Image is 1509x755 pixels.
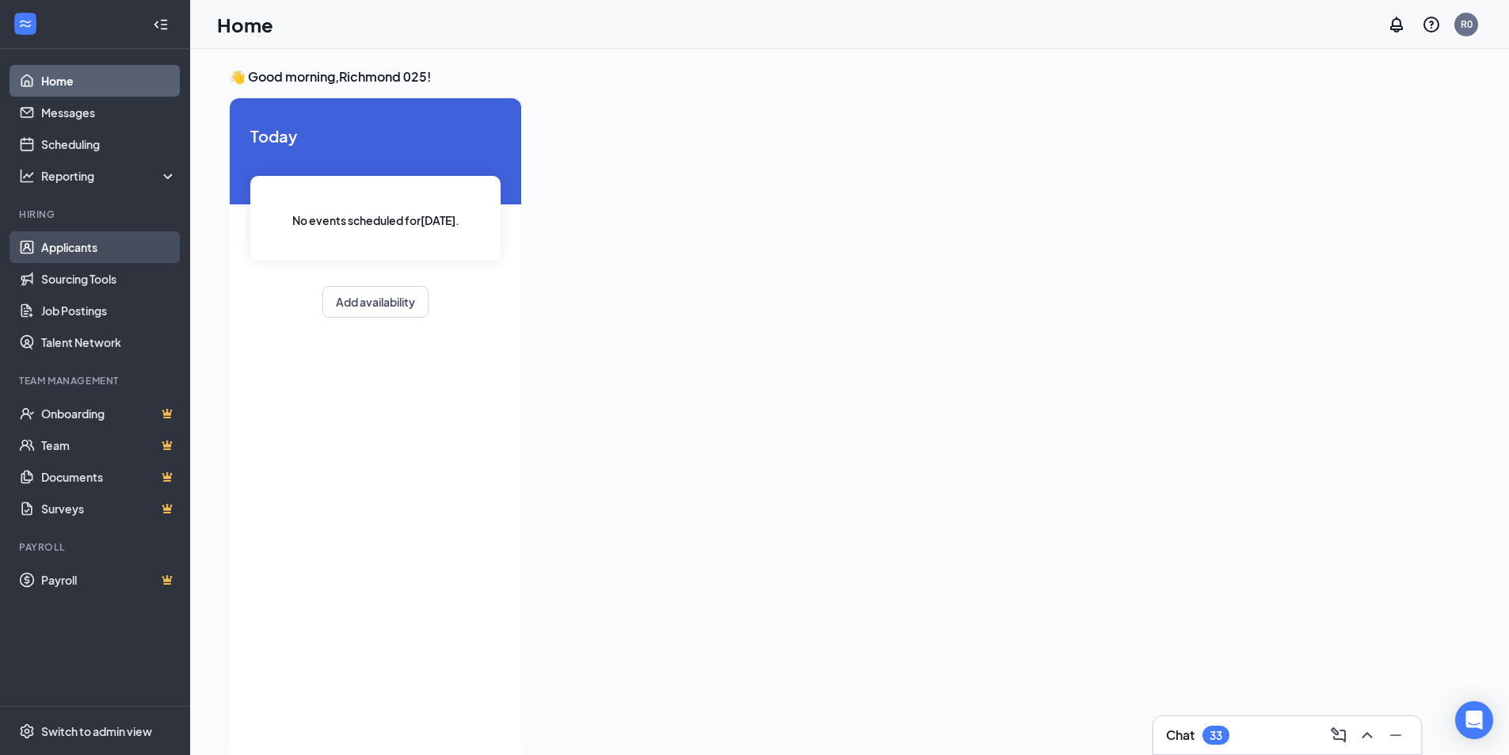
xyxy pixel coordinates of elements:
a: Messages [41,97,177,128]
h3: Chat [1166,726,1195,744]
svg: Minimize [1386,726,1405,745]
h3: 👋 Good morning, Richmond 025 ! [230,68,1421,86]
a: Applicants [41,231,177,263]
svg: WorkstreamLogo [17,16,33,32]
a: OnboardingCrown [41,398,177,429]
span: No events scheduled for [DATE] . [292,212,459,229]
a: SurveysCrown [41,493,177,524]
button: ComposeMessage [1326,723,1351,748]
button: ChevronUp [1355,723,1380,748]
svg: Notifications [1387,15,1406,34]
div: R0 [1461,17,1473,31]
a: Talent Network [41,326,177,358]
div: 33 [1210,729,1222,742]
div: Payroll [19,540,173,554]
a: Home [41,65,177,97]
svg: Collapse [153,17,169,32]
div: Switch to admin view [41,723,152,739]
svg: QuestionInfo [1422,15,1441,34]
a: Sourcing Tools [41,263,177,295]
div: Team Management [19,374,173,387]
svg: Settings [19,723,35,739]
span: Today [250,124,501,148]
h1: Home [217,11,273,38]
div: Hiring [19,208,173,221]
svg: ChevronUp [1358,726,1377,745]
svg: Analysis [19,168,35,184]
svg: ComposeMessage [1329,726,1348,745]
div: Open Intercom Messenger [1455,701,1493,739]
a: Job Postings [41,295,177,326]
button: Add availability [322,286,429,318]
a: PayrollCrown [41,564,177,596]
a: TeamCrown [41,429,177,461]
a: Scheduling [41,128,177,160]
a: DocumentsCrown [41,461,177,493]
button: Minimize [1383,723,1408,748]
div: Reporting [41,168,177,184]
